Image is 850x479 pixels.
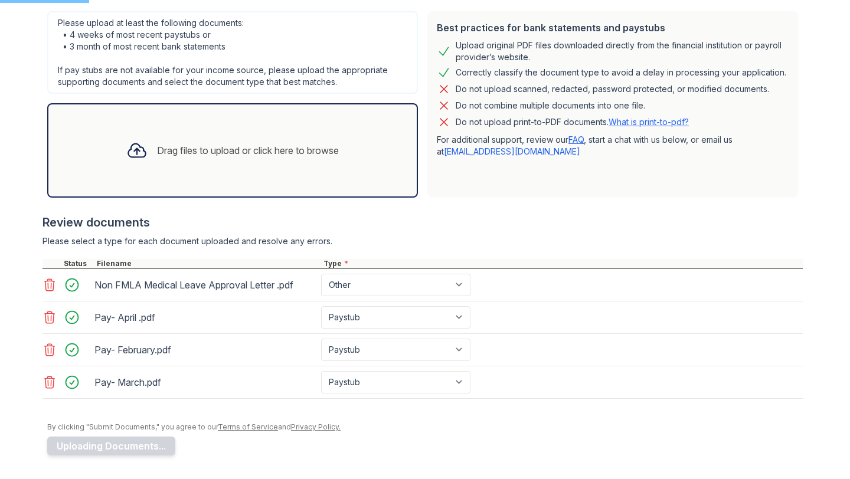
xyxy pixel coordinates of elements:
[456,116,689,128] p: Do not upload print-to-PDF documents.
[568,134,584,145] a: FAQ
[444,146,580,156] a: [EMAIL_ADDRESS][DOMAIN_NAME]
[42,214,803,231] div: Review documents
[321,259,803,268] div: Type
[157,143,339,158] div: Drag files to upload or click here to browse
[94,373,316,392] div: Pay- March.pdf
[94,275,316,294] div: Non FMLA Medical Leave Approval Letter .pdf
[456,82,769,96] div: Do not upload scanned, redacted, password protected, or modified documents.
[47,437,175,455] button: Uploading Documents...
[609,117,689,127] a: What is print-to-pdf?
[47,11,418,94] div: Please upload at least the following documents: • 4 weeks of most recent paystubs or • 3 month of...
[94,340,316,359] div: Pay- February.pdf
[94,259,321,268] div: Filename
[47,422,803,432] div: By clicking "Submit Documents," you agree to our and
[61,259,94,268] div: Status
[42,235,803,247] div: Please select a type for each document uploaded and resolve any errors.
[456,65,786,80] div: Correctly classify the document type to avoid a delay in processing your application.
[291,422,341,431] a: Privacy Policy.
[456,40,789,63] div: Upload original PDF files downloaded directly from the financial institution or payroll provider’...
[437,134,789,158] p: For additional support, review our , start a chat with us below, or email us at
[218,422,278,431] a: Terms of Service
[456,99,645,113] div: Do not combine multiple documents into one file.
[437,21,789,35] div: Best practices for bank statements and paystubs
[94,308,316,327] div: Pay- April .pdf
